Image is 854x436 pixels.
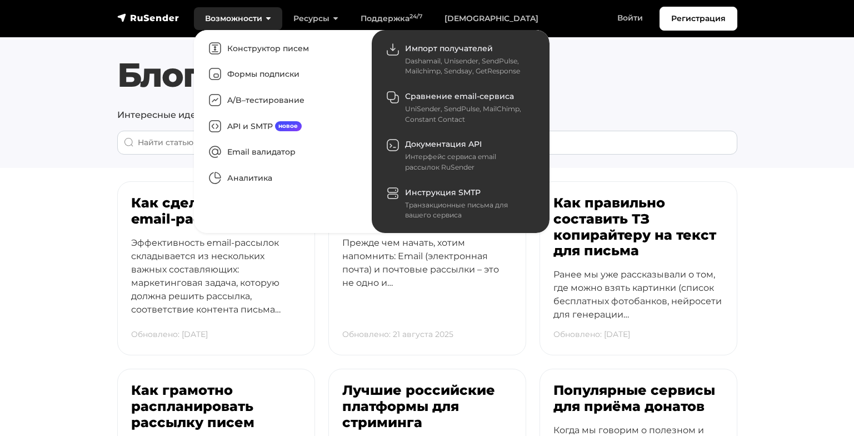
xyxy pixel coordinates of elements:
a: Регистрация [660,7,737,31]
p: Интересные идеи и полезные советы по интернет-маркетингу [117,108,737,122]
a: Как создать email: простые шаги Прежде чем начать, хотим напомнить: Email (электронная почта) и п... [328,181,526,355]
div: UniSender, SendPulse, MailChimp, Constant Contact [405,104,531,125]
h3: Как правильно составить ТЗ копирайтеру на текст для письма [553,195,723,259]
a: Сравнение email-сервиса UniSender, SendPulse, MailChimp, Constant Contact [377,83,544,131]
a: Возможности [194,7,282,30]
a: A/B–тестирование [199,87,366,113]
span: Сравнение email-сервиса [405,91,514,101]
span: Импорт получателей [405,43,493,53]
img: Поиск [124,137,134,147]
div: Dashamail, Unisender, SendPulse, Mailchimp, Sendsay, GetResponse [405,56,531,77]
p: Обновлено: 21 августа 2025 [342,323,453,346]
p: Обновлено: [DATE] [553,323,630,346]
a: Email валидатор [199,140,366,166]
a: Аналитика [199,165,366,191]
h3: Как грамотно распланировать рассылку писем [131,383,301,430]
h3: Как сделать хорошую email-рассылку [131,195,301,227]
sup: 24/7 [409,13,422,20]
h3: Популярные сервисы для приёма донатов [553,383,723,415]
a: Инструкция SMTP Транзакционные письма для вашего сервиса [377,180,544,227]
p: Эффективность email-рассылок складывается из нескольких важных составляющих: маркетинговая задача... [131,236,301,336]
p: Прежде чем начать, хотим напомнить: Email (электронная почта) и почтовые рассылки – это не одно и… [342,236,512,310]
a: Как сделать хорошую email-рассылку Эффективность email-рассылок складывается из нескольких важных... [117,181,315,355]
a: Войти [606,7,654,29]
div: Интерфейс сервиса email рассылок RuSender [405,152,531,172]
div: Транзакционные письма для вашего сервиса [405,200,531,221]
a: Поддержка24/7 [349,7,433,30]
span: Инструкция SMTP [405,187,481,197]
a: [DEMOGRAPHIC_DATA] [433,7,550,30]
p: Обновлено: [DATE] [131,323,208,346]
p: Ранее мы уже рассказывали о том, где можно взять картинки (список бесплатных фотобанков, нейросет... [553,268,723,341]
a: Как правильно составить ТЗ копирайтеру на текст для письма Ранее мы уже рассказывали о том, где м... [540,181,737,355]
a: Документация API Интерфейс сервиса email рассылок RuSender [377,132,544,180]
a: Формы подписки [199,62,366,88]
span: новое [275,121,302,131]
span: Документация API [405,139,482,149]
h3: Лучшие российские платформы для стриминга [342,383,512,430]
a: API и SMTPновое [199,113,366,140]
a: Ресурсы [282,7,349,30]
input: When autocomplete results are available use up and down arrows to review and enter to go to the d... [117,131,737,155]
a: Конструктор писем [199,36,366,62]
a: Импорт получателей Dashamail, Unisender, SendPulse, Mailchimp, Sendsay, GetResponse [377,36,544,83]
h1: Блог [117,55,737,95]
img: RuSender [117,12,179,23]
